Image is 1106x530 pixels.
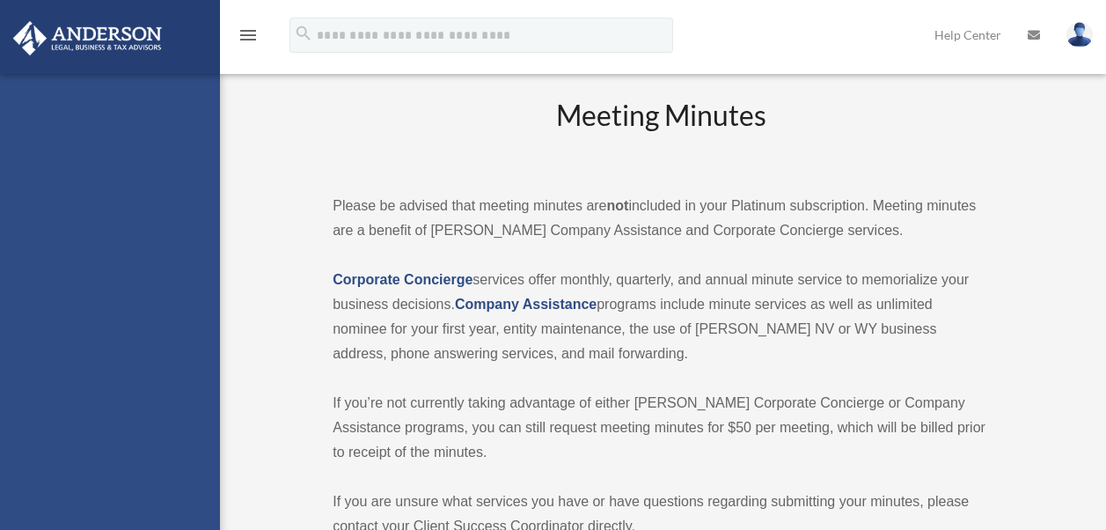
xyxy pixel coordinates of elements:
h2: Meeting Minutes [333,96,989,169]
i: menu [238,25,259,46]
a: Corporate Concierge [333,272,472,287]
img: User Pic [1066,22,1093,48]
strong: not [607,198,629,213]
a: menu [238,31,259,46]
p: Please be advised that meeting minutes are included in your Platinum subscription. Meeting minute... [333,194,989,243]
img: Anderson Advisors Platinum Portal [8,21,167,55]
p: If you’re not currently taking advantage of either [PERSON_NAME] Corporate Concierge or Company A... [333,391,989,465]
a: Company Assistance [455,297,597,312]
i: search [294,24,313,43]
p: services offer monthly, quarterly, and annual minute service to memorialize your business decisio... [333,268,989,366]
